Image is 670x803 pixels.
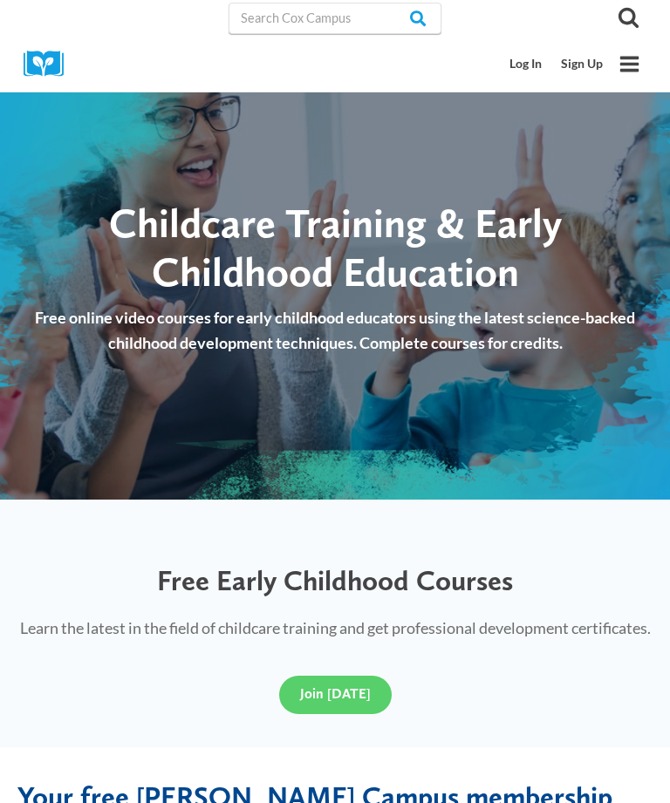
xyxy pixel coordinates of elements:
img: Cox Campus [24,51,76,78]
span: Free Early Childhood Courses [157,563,513,597]
span: Join [DATE] [300,685,371,702]
nav: Secondary Mobile Navigation [501,48,612,80]
a: Sign Up [551,48,612,80]
a: Log In [501,48,552,80]
span: Childcare Training & Early Childhood Education [109,198,562,296]
input: Search Cox Campus [229,3,441,34]
p: Free online video courses for early childhood educators using the latest science-backed childhood... [17,305,653,356]
a: Join [DATE] [279,676,392,714]
button: Open menu [612,47,646,81]
p: Learn the latest in the field of childcare training and get professional development certificates. [17,616,653,641]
